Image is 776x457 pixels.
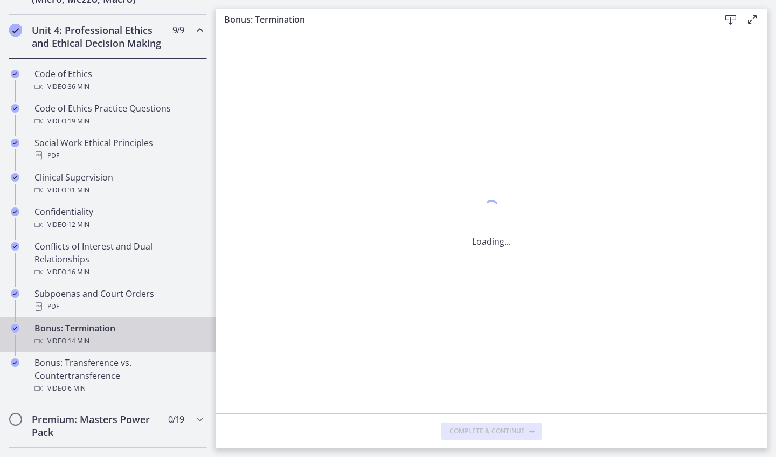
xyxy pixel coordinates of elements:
[66,184,89,197] span: · 31 min
[66,115,89,128] span: · 19 min
[66,218,89,231] span: · 12 min
[34,218,203,231] div: Video
[34,322,203,348] div: Bonus: Termination
[9,24,22,37] i: Completed
[66,80,89,93] span: · 36 min
[34,287,203,313] div: Subpoenas and Court Orders
[11,207,19,216] i: Completed
[34,300,203,313] div: PDF
[34,80,203,93] div: Video
[34,266,203,279] div: Video
[11,139,19,147] i: Completed
[11,242,19,251] i: Completed
[34,184,203,197] div: Video
[34,382,203,395] div: Video
[168,413,184,426] span: 0 / 19
[441,423,542,440] button: Complete & continue
[32,24,163,50] h2: Unit 4: Professional Ethics and Ethical Decision Making
[449,427,525,435] span: Complete & continue
[34,67,203,93] div: Code of Ethics
[472,197,511,222] div: 1
[34,335,203,348] div: Video
[34,149,203,162] div: PDF
[34,115,203,128] div: Video
[11,358,19,367] i: Completed
[11,173,19,182] i: Completed
[66,335,89,348] span: · 14 min
[34,205,203,231] div: Confidentiality
[34,171,203,197] div: Clinical Supervision
[172,24,184,37] span: 9 / 9
[11,104,19,113] i: Completed
[34,356,203,395] div: Bonus: Transference vs. Countertransference
[472,235,511,248] p: Loading...
[34,102,203,128] div: Code of Ethics Practice Questions
[32,413,163,439] h2: Premium: Masters Power Pack
[66,266,89,279] span: · 16 min
[11,70,19,78] i: Completed
[34,240,203,279] div: Conflicts of Interest and Dual Relationships
[34,136,203,162] div: Social Work Ethical Principles
[11,324,19,333] i: Completed
[66,382,86,395] span: · 6 min
[224,13,703,26] h3: Bonus: Termination
[11,289,19,298] i: Completed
